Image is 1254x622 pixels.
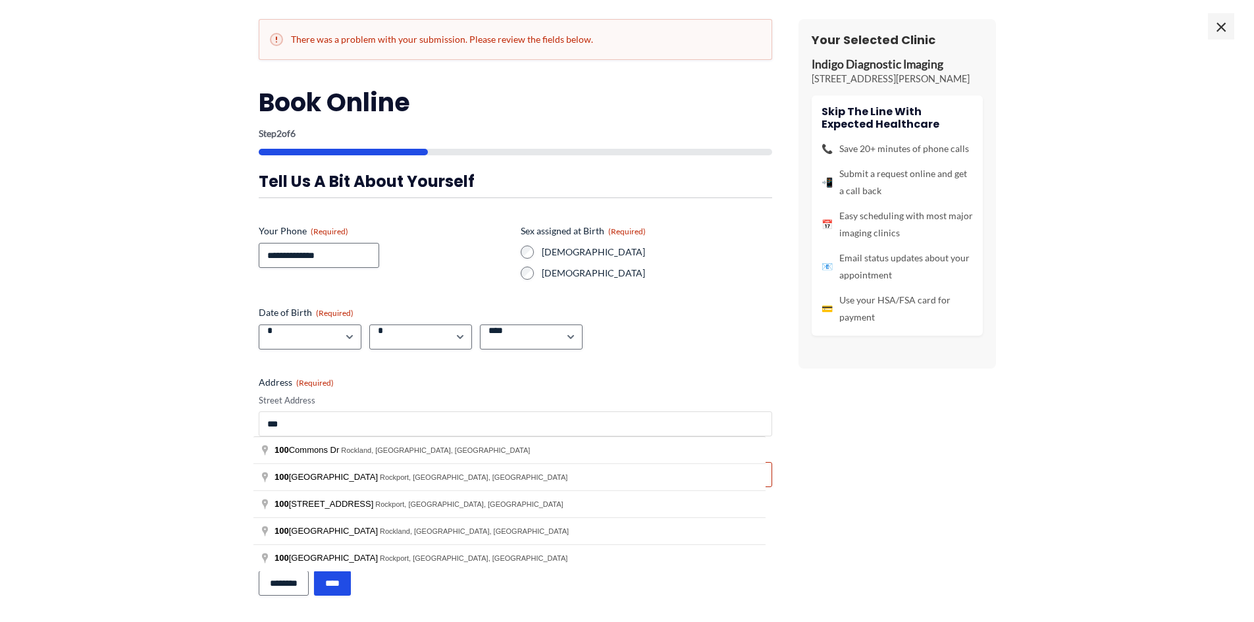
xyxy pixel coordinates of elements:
span: 📞 [822,140,833,157]
h3: Your Selected Clinic [812,32,983,47]
p: Step of [259,129,772,138]
li: Submit a request online and get a call back [822,165,973,199]
li: Email status updates about your appointment [822,249,973,284]
legend: Date of Birth [259,306,353,319]
span: 100 [274,526,289,536]
label: [DEMOGRAPHIC_DATA] [542,246,772,259]
span: (Required) [608,226,646,236]
p: [STREET_ADDRESS][PERSON_NAME] [812,72,983,86]
span: Rockport, [GEOGRAPHIC_DATA], [GEOGRAPHIC_DATA] [380,554,567,562]
legend: Address [259,376,334,389]
span: 100 [274,553,289,563]
span: Rockport, [GEOGRAPHIC_DATA], [GEOGRAPHIC_DATA] [380,473,567,481]
span: Rockland, [GEOGRAPHIC_DATA], [GEOGRAPHIC_DATA] [380,527,569,535]
span: × [1208,13,1234,39]
span: Rockland, [GEOGRAPHIC_DATA], [GEOGRAPHIC_DATA] [341,446,530,454]
span: 100 [274,499,289,509]
span: 100 [274,445,289,455]
span: 100 [274,472,289,482]
span: Rockport, [GEOGRAPHIC_DATA], [GEOGRAPHIC_DATA] [375,500,563,508]
span: 💳 [822,300,833,317]
legend: Sex assigned at Birth [521,224,646,238]
label: Your Phone [259,224,510,238]
label: Street Address [259,394,772,407]
h2: There was a problem with your submission. Please review the fields below. [270,33,761,46]
span: 6 [290,128,296,139]
span: (Required) [316,308,353,318]
h2: Book Online [259,86,772,118]
li: Save 20+ minutes of phone calls [822,140,973,157]
span: [GEOGRAPHIC_DATA] [274,553,380,563]
span: [GEOGRAPHIC_DATA] [274,472,380,482]
span: Commons Dr [274,445,341,455]
span: 📲 [822,174,833,191]
h4: Skip the line with Expected Healthcare [822,105,973,130]
span: 2 [276,128,282,139]
li: Use your HSA/FSA card for payment [822,292,973,326]
span: 📅 [822,216,833,233]
span: [GEOGRAPHIC_DATA] [274,526,380,536]
span: (Required) [311,226,348,236]
p: Indigo Diagnostic Imaging [812,57,983,72]
li: Easy scheduling with most major imaging clinics [822,207,973,242]
h3: Tell us a bit about yourself [259,171,772,192]
span: (Required) [296,378,334,388]
span: 📧 [822,258,833,275]
label: [DEMOGRAPHIC_DATA] [542,267,772,280]
span: [STREET_ADDRESS] [274,499,375,509]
